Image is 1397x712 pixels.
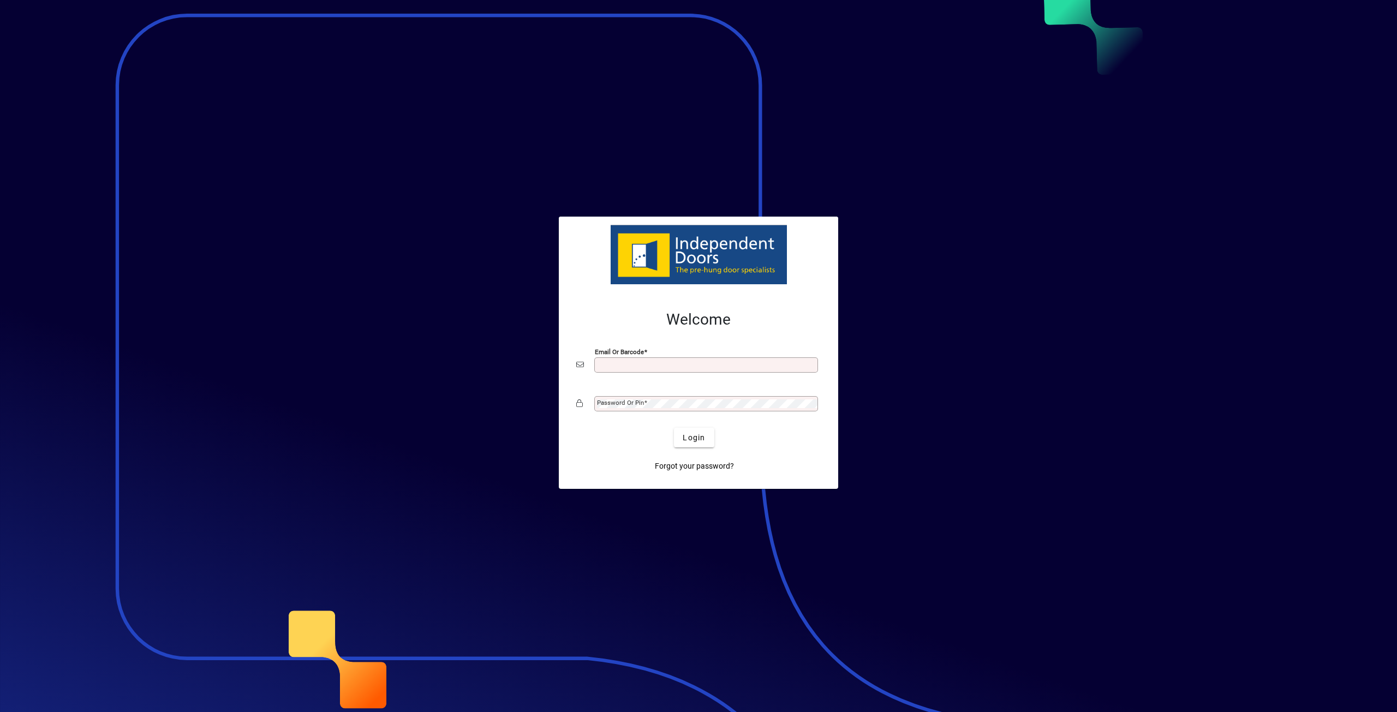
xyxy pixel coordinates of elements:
span: Login [683,432,705,444]
mat-label: Password or Pin [597,399,644,406]
button: Login [674,428,714,447]
h2: Welcome [576,310,821,329]
span: Forgot your password? [655,460,734,472]
a: Forgot your password? [650,456,738,476]
mat-label: Email or Barcode [595,348,644,356]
